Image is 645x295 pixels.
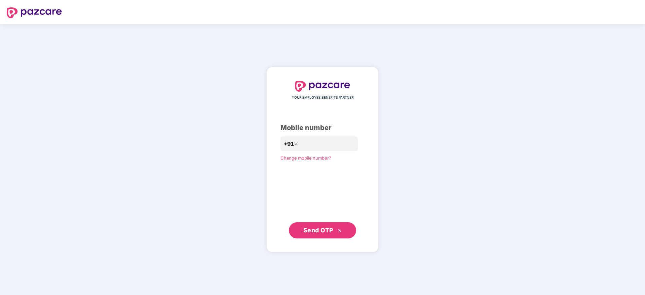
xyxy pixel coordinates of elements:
[338,229,342,233] span: double-right
[7,7,62,18] img: logo
[280,123,365,133] div: Mobile number
[280,155,331,161] a: Change mobile number?
[303,227,333,234] span: Send OTP
[295,81,350,92] img: logo
[284,140,294,148] span: +91
[289,222,356,238] button: Send OTPdouble-right
[292,95,353,100] span: YOUR EMPLOYEE BENEFITS PARTNER
[294,142,298,146] span: down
